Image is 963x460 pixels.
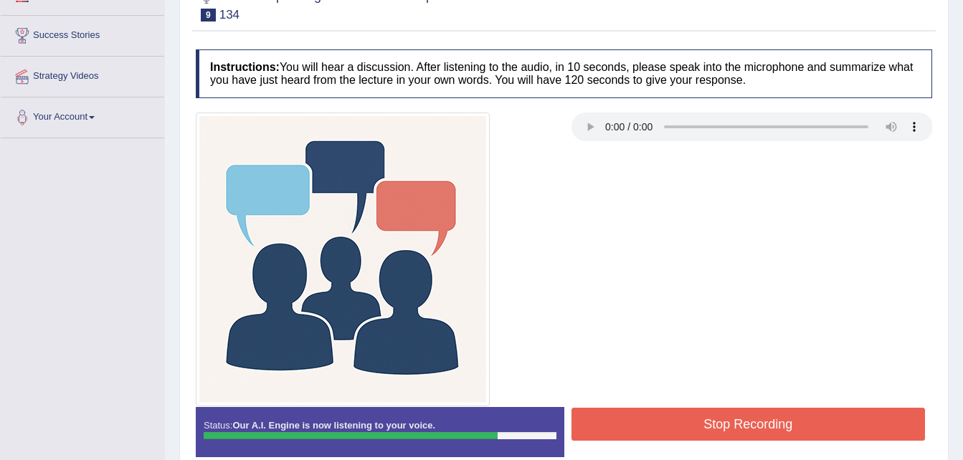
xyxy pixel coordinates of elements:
[201,9,216,21] span: 9
[1,57,164,92] a: Strategy Videos
[210,61,280,73] b: Instructions:
[232,420,435,431] strong: Our A.I. Engine is now listening to your voice.
[1,97,164,133] a: Your Account
[1,16,164,52] a: Success Stories
[571,408,926,441] button: Stop Recording
[196,407,564,457] div: Status:
[219,8,239,21] small: 134
[196,49,932,97] h4: You will hear a discussion. After listening to the audio, in 10 seconds, please speak into the mi...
